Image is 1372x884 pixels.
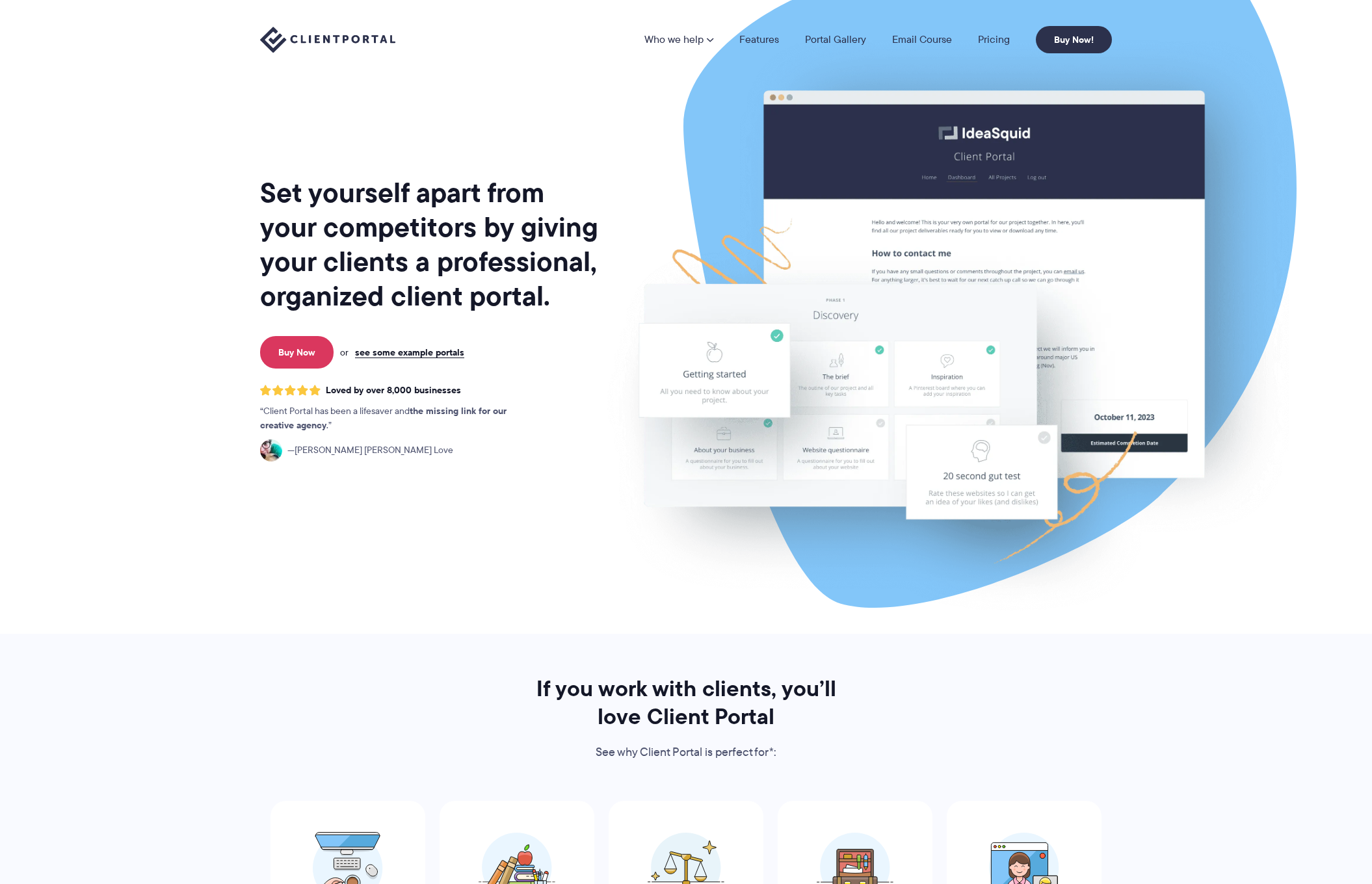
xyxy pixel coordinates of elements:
strong: the missing link for our creative agency [260,404,507,432]
a: Email Course [892,34,952,45]
a: Features [739,34,779,45]
a: see some example portals [355,346,464,358]
span: [PERSON_NAME] [PERSON_NAME] Love [287,443,453,458]
a: Pricing [978,34,1010,45]
p: Client Portal has been a lifesaver and . [260,404,533,433]
h2: If you work with clients, you’ll love Client Portal [518,675,854,731]
a: Buy Now [260,336,334,369]
span: or [340,346,349,358]
p: See why Client Portal is perfect for*: [518,743,854,762]
span: Loved by over 8,000 businesses [326,385,461,396]
a: Portal Gallery [805,34,866,45]
a: Buy Now! [1036,26,1112,53]
h1: Set yourself apart from your competitors by giving your clients a professional, organized client ... [260,175,601,313]
a: Who we help [644,34,713,45]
